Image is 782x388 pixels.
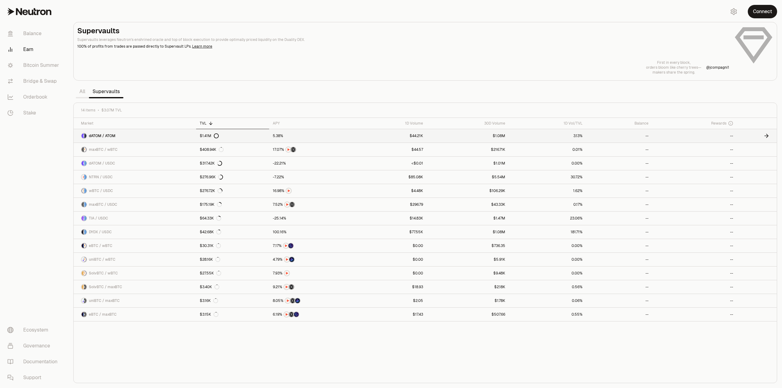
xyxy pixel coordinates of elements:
[82,147,84,152] img: maxBTC Logo
[509,170,586,184] a: 30.72%
[84,312,86,317] img: maxBTC Logo
[273,147,348,153] button: NTRNStructured Points
[352,157,427,170] a: <$0.01
[586,294,652,307] a: --
[273,298,348,304] button: NTRNStructured PointsBedrock Diamonds
[196,157,269,170] a: $317.42K
[509,143,586,156] a: 0.01%
[284,312,289,317] img: NTRN
[652,184,737,198] a: --
[196,308,269,321] a: $3.15K
[89,188,113,193] span: wBTC / USDC
[82,271,84,276] img: SolvBTC Logo
[82,188,84,193] img: wBTC Logo
[355,121,423,126] div: 1D Volume
[82,312,84,317] img: eBTC Logo
[706,65,729,70] a: @jcompagni1
[269,198,352,211] a: NTRNStructured Points
[196,129,269,143] a: $1.41M
[273,311,348,317] button: NTRNStructured PointsEtherFi Points
[586,308,652,321] a: --
[82,285,84,289] img: SolvBTC Logo
[289,285,294,289] img: Structured Points
[294,312,299,317] img: EtherFi Points
[74,253,196,266] a: uniBTC LogowBTC LogouniBTC / wBTC
[269,294,352,307] a: NTRNStructured PointsBedrock Diamonds
[427,308,509,321] a: $507.66
[196,212,269,225] a: $64.33K
[352,294,427,307] a: $2.05
[586,253,652,266] a: --
[74,198,196,211] a: maxBTC LogoUSDC LogomaxBTC / USDC
[200,312,218,317] div: $3.15K
[509,280,586,294] a: 0.56%
[509,184,586,198] a: 1.62%
[200,133,219,138] div: $1.41M
[289,257,294,262] img: Bedrock Diamonds
[509,129,586,143] a: 3.13%
[646,60,701,65] p: First in every block,
[196,294,269,307] a: $3.16K
[586,184,652,198] a: --
[200,257,220,262] div: $28.16K
[352,267,427,280] a: $0.00
[200,285,219,289] div: $3.40K
[2,57,66,73] a: Bitcoin Summer
[74,184,196,198] a: wBTC LogoUSDC LogowBTC / USDC
[2,42,66,57] a: Earn
[586,239,652,252] a: --
[509,253,586,266] a: 0.00%
[74,280,196,294] a: SolvBTC LogomaxBTC LogoSolvBTC / maxBTC
[427,157,509,170] a: $1.01M
[652,253,737,266] a: --
[290,202,294,207] img: Structured Points
[200,161,222,166] div: $317.42K
[427,253,509,266] a: $5.91K
[427,280,509,294] a: $2.18K
[652,225,737,239] a: --
[76,85,89,98] a: All
[89,257,115,262] span: uniBTC / wBTC
[652,294,737,307] a: --
[509,239,586,252] a: 0.00%
[283,243,288,248] img: NTRN
[509,225,586,239] a: 181.71%
[430,121,506,126] div: 30D Volume
[2,73,66,89] a: Bridge & Swap
[269,239,352,252] a: NTRNEtherFi Points
[285,298,290,303] img: NTRN
[427,239,509,252] a: $736.35
[269,308,352,321] a: NTRNStructured PointsEtherFi Points
[586,280,652,294] a: --
[352,198,427,211] a: $296.79
[84,175,86,179] img: USDC Logo
[74,225,196,239] a: DYDX LogoUSDC LogoDYDX / USDC
[652,157,737,170] a: --
[427,294,509,307] a: $1.78K
[2,354,66,370] a: Documentation
[352,212,427,225] a: $14.83K
[82,216,84,221] img: TIA Logo
[74,143,196,156] a: maxBTC LogowBTC LogomaxBTC / wBTC
[273,270,348,276] button: NTRN
[82,298,84,303] img: uniBTC Logo
[286,147,291,152] img: NTRN
[82,257,84,262] img: uniBTC Logo
[74,157,196,170] a: dATOM LogoUSDC LogodATOM / USDC
[84,298,86,303] img: maxBTC Logo
[352,129,427,143] a: $44.21K
[74,239,196,252] a: eBTC LogowBTC LogoeBTC / wBTC
[196,170,269,184] a: $276.96K
[77,44,729,49] p: 100% of profits from trades are passed directly to Supervault LPs.
[586,129,652,143] a: --
[200,175,223,179] div: $276.96K
[2,370,66,386] a: Support
[89,230,112,234] span: DYDX / USDC
[711,121,726,126] span: Rewards
[82,133,84,138] img: dATOM Logo
[352,143,427,156] a: $44.57
[509,212,586,225] a: 23.06%
[427,267,509,280] a: $9.48K
[586,212,652,225] a: --
[352,253,427,266] a: $0.00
